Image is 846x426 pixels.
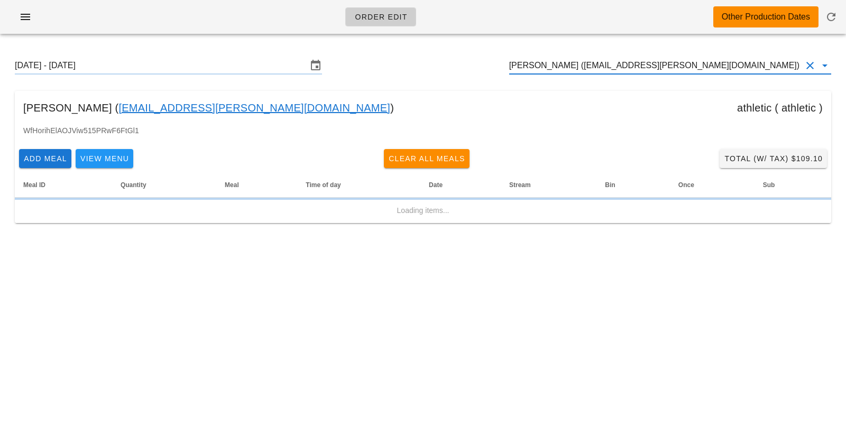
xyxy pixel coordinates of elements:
span: Clear All Meals [388,154,465,163]
button: Clear Customer [804,59,816,72]
button: Add Meal [19,149,71,168]
a: [EMAIL_ADDRESS][PERSON_NAME][DOMAIN_NAME] [118,99,390,116]
span: View Menu [80,154,129,163]
th: Meal ID: Not sorted. Activate to sort ascending. [15,172,112,198]
div: [PERSON_NAME] ( ) athletic ( athletic ) [15,91,831,125]
span: Date [429,181,443,189]
span: Order Edit [354,13,407,21]
th: Once: Not sorted. Activate to sort ascending. [670,172,755,198]
td: Loading items... [15,198,831,223]
span: Stream [509,181,531,189]
button: Clear All Meals [384,149,470,168]
th: Date: Not sorted. Activate to sort ascending. [420,172,501,198]
th: Sub: Not sorted. Activate to sort ascending. [755,172,831,198]
th: Quantity: Not sorted. Activate to sort ascending. [112,172,216,198]
a: Order Edit [345,7,416,26]
button: Total (w/ Tax) $109.10 [720,149,827,168]
span: Meal [225,181,239,189]
span: Meal ID [23,181,45,189]
th: Time of day: Not sorted. Activate to sort ascending. [297,172,420,198]
th: Bin: Not sorted. Activate to sort ascending. [596,172,670,198]
span: Once [678,181,694,189]
span: Quantity [121,181,146,189]
span: Sub [763,181,775,189]
div: WfHorihElAOJViw515PRwF6FtGl1 [15,125,831,145]
button: View Menu [76,149,133,168]
span: Time of day [306,181,341,189]
th: Stream: Not sorted. Activate to sort ascending. [501,172,596,198]
div: Other Production Dates [722,11,810,23]
span: Total (w/ Tax) $109.10 [724,154,823,163]
span: Bin [605,181,615,189]
span: Add Meal [23,154,67,163]
th: Meal: Not sorted. Activate to sort ascending. [216,172,297,198]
